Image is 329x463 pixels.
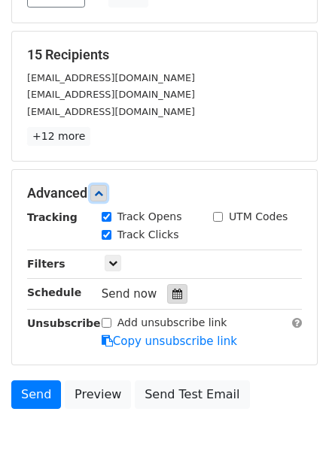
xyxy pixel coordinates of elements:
[117,209,182,225] label: Track Opens
[27,72,195,83] small: [EMAIL_ADDRESS][DOMAIN_NAME]
[102,287,157,301] span: Send now
[27,47,302,63] h5: 15 Recipients
[117,227,179,243] label: Track Clicks
[27,211,78,223] strong: Tracking
[27,317,101,329] strong: Unsubscribe
[102,334,237,348] a: Copy unsubscribe link
[135,380,249,409] a: Send Test Email
[27,89,195,100] small: [EMAIL_ADDRESS][DOMAIN_NAME]
[27,258,65,270] strong: Filters
[27,127,90,146] a: +12 more
[27,286,81,298] strong: Schedule
[11,380,61,409] a: Send
[229,209,288,225] label: UTM Codes
[65,380,131,409] a: Preview
[27,106,195,117] small: [EMAIL_ADDRESS][DOMAIN_NAME]
[117,315,227,331] label: Add unsubscribe link
[254,391,329,463] iframe: Chat Widget
[27,185,302,201] h5: Advanced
